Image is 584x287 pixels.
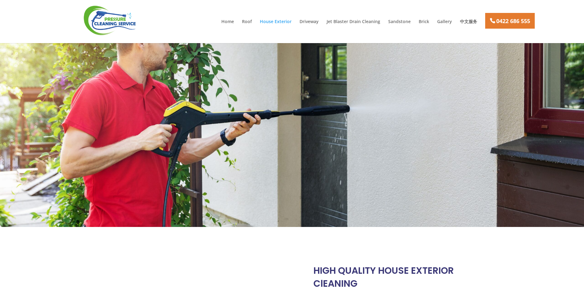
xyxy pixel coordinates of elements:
[419,19,429,30] a: Brick
[242,19,252,30] a: Roof
[485,13,535,29] a: 0422 686 555
[83,5,137,35] img: Pressure Cleaning
[460,19,477,30] a: 中文服务
[327,19,380,30] a: Jet Blaster Drain Cleaning
[388,19,411,30] a: Sandstone
[437,19,452,30] a: Gallery
[260,19,292,30] a: House Exterior
[300,19,319,30] a: Driveway
[221,19,234,30] a: Home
